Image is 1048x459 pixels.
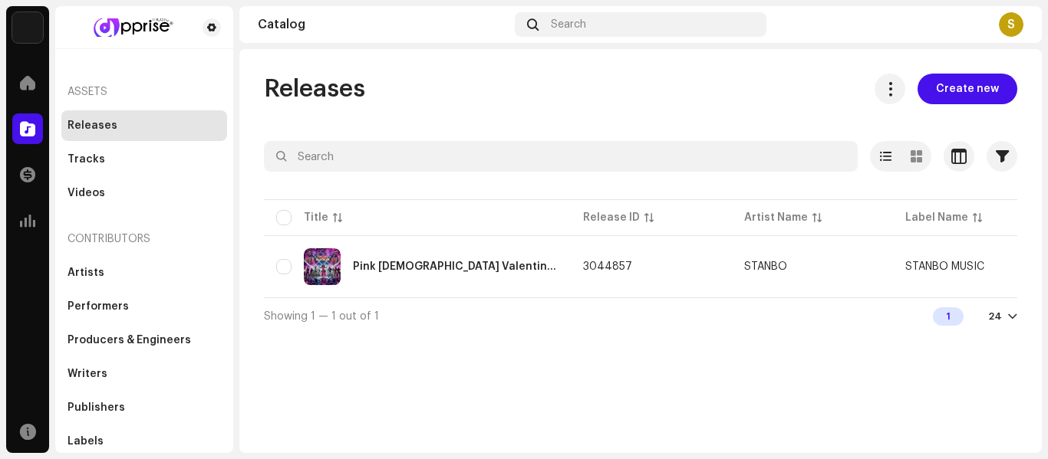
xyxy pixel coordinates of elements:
re-m-nav-item: Releases [61,110,227,141]
re-m-nav-item: Videos [61,178,227,208]
div: S [999,12,1023,37]
re-m-nav-item: Labels [61,426,227,457]
div: Catalog [258,18,509,31]
div: Label Name [905,210,968,225]
div: Producers & Engineers [68,334,191,346]
div: Title [304,210,328,225]
div: 24 [988,310,1002,323]
span: Search [551,18,586,31]
div: 1 [933,307,964,326]
img: 1c16f3de-5afb-4452-805d-3f3454e20b1b [12,12,43,43]
div: STANBO [744,261,787,272]
span: STANBO [744,261,881,272]
div: Releases [68,120,117,132]
re-m-nav-item: Artists [61,257,227,288]
re-m-nav-item: Performers [61,291,227,322]
span: Showing 1 — 1 out of 1 [264,311,379,322]
span: 3044857 [583,261,632,272]
re-m-nav-item: Writers [61,359,227,389]
input: Search [264,141,858,172]
div: Videos [68,187,105,199]
button: Create new [918,74,1017,104]
re-a-nav-header: Contributors [61,221,227,257]
img: 9735bdd7-cfd5-46c3-b821-837d9d3475c2 [68,18,196,37]
div: Release ID [583,210,640,225]
div: Writers [68,368,107,380]
div: Artists [68,267,104,279]
span: Releases [264,74,365,104]
div: Artist Name [744,210,808,225]
re-m-nav-item: Tracks [61,144,227,175]
div: Labels [68,435,104,448]
div: Performers [68,300,129,313]
re-a-nav-header: Assets [61,74,227,110]
img: 0ea21d47-c0ad-4e1a-a0bb-f9dc83b5f6be [304,248,341,285]
div: Pink Lady Valentine Girl [353,261,559,272]
div: Tracks [68,153,105,166]
span: Create new [936,74,999,104]
span: STANBO MUSIC [905,261,984,272]
re-m-nav-item: Publishers [61,392,227,423]
div: Publishers [68,402,125,414]
re-m-nav-item: Producers & Engineers [61,325,227,356]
